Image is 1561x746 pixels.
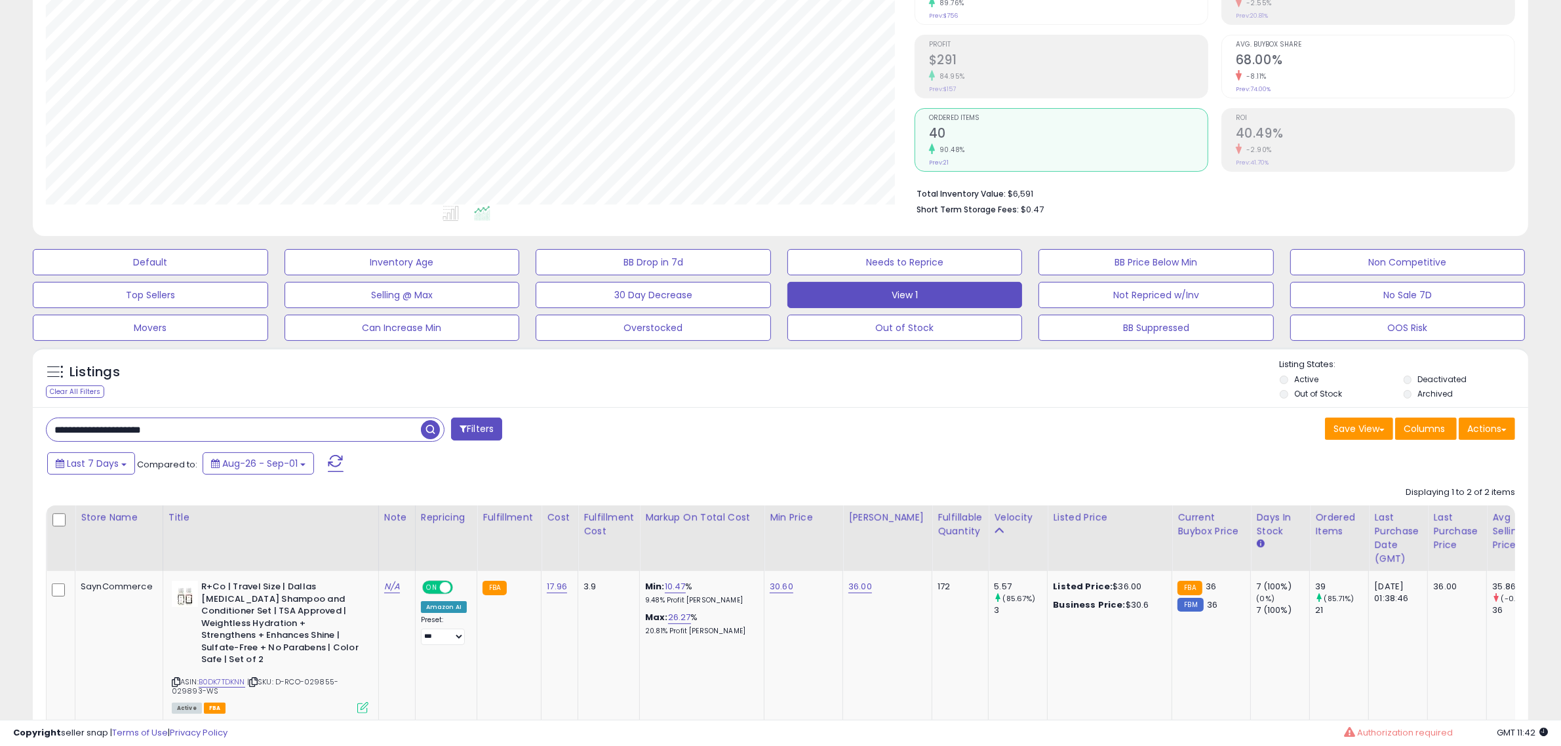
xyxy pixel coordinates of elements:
button: Overstocked [536,315,771,341]
label: Archived [1418,388,1453,399]
b: Listed Price: [1053,580,1113,593]
label: Out of Stock [1294,388,1342,399]
a: 36.00 [848,580,872,593]
button: BB Suppressed [1038,315,1274,341]
button: Not Repriced w/Inv [1038,282,1274,308]
small: (85.71%) [1324,593,1354,604]
button: Actions [1459,418,1515,440]
p: Listing States: [1280,359,1528,371]
div: 36.00 [1433,581,1476,593]
div: Amazon AI [421,601,467,613]
button: Aug-26 - Sep-01 [203,452,314,475]
button: Default [33,249,268,275]
h2: $291 [929,52,1208,70]
div: Listed Price [1053,511,1166,524]
span: All listings currently available for purchase on Amazon [172,703,202,714]
div: SaynCommerce [81,581,153,593]
span: 36 [1207,599,1217,611]
div: Last Purchase Date (GMT) [1374,511,1422,566]
div: 3.9 [583,581,629,593]
div: 5.57 [994,581,1047,593]
div: Days In Stock [1256,511,1304,538]
small: FBA [483,581,507,595]
b: Min: [645,580,665,593]
div: 35.86 [1492,581,1545,593]
button: BB Price Below Min [1038,249,1274,275]
div: seller snap | | [13,727,227,739]
div: Clear All Filters [46,385,104,398]
span: Avg. Buybox Share [1236,41,1514,49]
h5: Listings [69,363,120,382]
div: Fulfillment [483,511,536,524]
div: $36.00 [1053,581,1162,593]
button: Movers [33,315,268,341]
button: Can Increase Min [285,315,520,341]
button: OOS Risk [1290,315,1526,341]
div: Avg Selling Price [1492,511,1540,552]
small: (0%) [1256,593,1274,604]
div: 36 [1492,604,1545,616]
div: [DATE] 01:38:46 [1374,581,1417,604]
label: Deactivated [1418,374,1467,385]
th: The percentage added to the cost of goods (COGS) that forms the calculator for Min & Max prices. [640,505,764,571]
b: Short Term Storage Fees: [917,204,1019,215]
div: [PERSON_NAME] [848,511,926,524]
b: Business Price: [1053,599,1125,611]
small: Prev: $756 [929,12,958,20]
label: Active [1294,374,1318,385]
small: -2.90% [1242,145,1272,155]
strong: Copyright [13,726,61,739]
button: Last 7 Days [47,452,135,475]
button: Non Competitive [1290,249,1526,275]
button: BB Drop in 7d [536,249,771,275]
button: Save View [1325,418,1393,440]
a: B0DK7TDKNN [199,677,245,688]
span: Profit [929,41,1208,49]
button: Filters [451,418,502,441]
button: Selling @ Max [285,282,520,308]
span: $0.47 [1021,203,1044,216]
small: (85.67%) [1003,593,1036,604]
span: ON [424,582,440,593]
span: 2025-09-9 11:42 GMT [1497,726,1548,739]
div: Displaying 1 to 2 of 2 items [1406,486,1515,499]
button: 30 Day Decrease [536,282,771,308]
small: 90.48% [935,145,965,155]
img: 31RyOhYAakL._SL40_.jpg [172,581,198,607]
small: Prev: 20.81% [1236,12,1268,20]
button: No Sale 7D [1290,282,1526,308]
small: 84.95% [935,71,965,81]
div: Repricing [421,511,471,524]
div: Cost [547,511,572,524]
span: FBA [204,703,226,714]
h2: 68.00% [1236,52,1514,70]
p: 20.81% Profit [PERSON_NAME] [645,627,754,636]
div: Velocity [994,511,1042,524]
span: Ordered Items [929,115,1208,122]
button: Inventory Age [285,249,520,275]
div: % [645,581,754,605]
div: Min Price [770,511,837,524]
div: 7 (100%) [1256,581,1309,593]
a: N/A [384,580,400,593]
small: Prev: 21 [929,159,949,167]
button: Out of Stock [787,315,1023,341]
small: Prev: 41.70% [1236,159,1269,167]
a: Terms of Use [112,726,168,739]
button: Top Sellers [33,282,268,308]
p: 9.48% Profit [PERSON_NAME] [645,596,754,605]
span: Last 7 Days [67,457,119,470]
span: Aug-26 - Sep-01 [222,457,298,470]
b: Max: [645,611,668,623]
div: 7 (100%) [1256,604,1309,616]
span: Compared to: [137,458,197,471]
div: 172 [938,581,978,593]
div: Fulfillment Cost [583,511,634,538]
small: Prev: $157 [929,85,956,93]
div: Store Name [81,511,157,524]
h2: 40 [929,126,1208,144]
small: (-0.39%) [1501,593,1534,604]
a: 17.96 [547,580,567,593]
div: Markup on Total Cost [645,511,759,524]
div: 21 [1315,604,1368,616]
